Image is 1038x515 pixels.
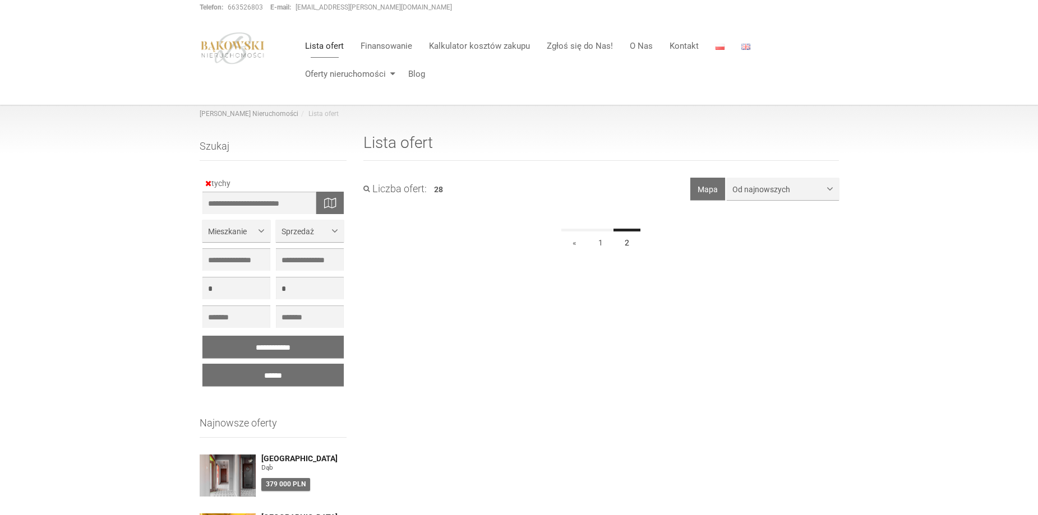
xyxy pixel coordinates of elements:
h3: Liczba ofert: [363,183,427,194]
figure: Dąb [261,463,347,472]
button: Od najnowszych [727,178,839,200]
span: Mieszkanie [208,226,256,237]
img: logo [200,32,266,64]
a: Oferty nieruchomości [297,63,400,85]
li: Lista ofert [298,109,339,119]
h1: Lista ofert [363,134,839,161]
a: Finansowanie [352,35,421,57]
img: English [741,44,750,50]
a: Lista ofert [297,35,352,57]
h3: Szukaj [200,141,347,161]
a: 1 [587,229,614,254]
div: 379 000 PLN [261,478,310,491]
img: Polski [716,44,725,50]
button: Sprzedaż [276,220,344,242]
a: [EMAIL_ADDRESS][PERSON_NAME][DOMAIN_NAME] [296,3,452,11]
span: Sprzedaż [282,226,330,237]
a: Zgłoś się do Nas! [538,35,621,57]
a: Kalkulator kosztów zakupu [421,35,538,57]
strong: Telefon: [200,3,223,11]
button: Mieszkanie [202,220,270,242]
div: Wyszukaj na mapie [316,192,344,214]
a: 2 [613,229,640,254]
a: [GEOGRAPHIC_DATA] [261,454,347,463]
h3: Najnowsze oferty [200,417,347,438]
span: Od najnowszych [732,184,825,195]
a: Kontakt [661,35,707,57]
a: 663526803 [228,3,263,11]
a: « [561,229,588,254]
button: Mapa [690,178,725,200]
a: Blog [400,63,425,85]
strong: E-mail: [270,3,291,11]
a: O Nas [621,35,661,57]
a: [PERSON_NAME] Nieruchomości [200,110,298,118]
span: 28 [434,185,443,194]
a: tychy [205,179,236,188]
